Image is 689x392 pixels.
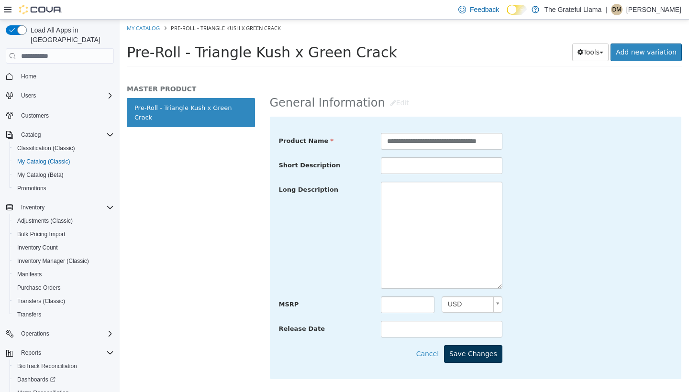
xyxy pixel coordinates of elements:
button: My Catalog (Beta) [10,168,118,182]
button: Reports [2,346,118,359]
span: Reports [21,349,41,357]
a: Customers [17,110,53,121]
button: Catalog [2,128,118,142]
a: My Catalog (Beta) [13,169,67,181]
span: Pre-Roll - Triangle Kush x Green Crack [7,24,278,41]
span: My Catalog (Beta) [17,171,64,179]
button: Home [2,69,118,83]
span: BioTrack Reconciliation [13,360,114,372]
a: Transfers [13,309,45,320]
span: MSRP [159,281,179,288]
a: My Catalog (Classic) [13,156,74,167]
button: Inventory Manager (Classic) [10,254,118,268]
span: Classification (Classic) [13,142,114,154]
a: Home [17,71,40,82]
span: Inventory Manager (Classic) [13,255,114,267]
span: Short Description [159,142,221,149]
span: Inventory Count [13,242,114,253]
span: Customers [17,109,114,121]
span: My Catalog (Beta) [13,169,114,181]
span: Dashboards [13,374,114,385]
button: Save Changes [324,326,383,343]
span: Inventory Count [17,244,58,251]
span: Bulk Pricing Import [13,229,114,240]
span: Promotions [17,185,46,192]
p: | [605,4,607,15]
span: Adjustments (Classic) [17,217,73,225]
span: Load All Apps in [GEOGRAPHIC_DATA] [27,25,114,44]
span: Adjustments (Classic) [13,215,114,227]
button: Operations [2,327,118,340]
button: Reports [17,347,45,359]
button: Users [17,90,40,101]
span: Customers [21,112,49,120]
span: Reports [17,347,114,359]
button: My Catalog (Classic) [10,155,118,168]
button: Purchase Orders [10,281,118,294]
a: Dashboards [13,374,59,385]
button: Adjustments (Classic) [10,214,118,228]
a: USD [322,277,383,293]
button: Users [2,89,118,102]
span: Product Name [159,118,214,125]
a: Dashboards [10,373,118,386]
span: Home [21,73,36,80]
button: Inventory [17,202,48,213]
button: Customers [2,108,118,122]
button: Bulk Pricing Import [10,228,118,241]
button: Inventory Count [10,241,118,254]
button: Inventory [2,201,118,214]
a: Manifests [13,269,45,280]
span: Dashboards [17,376,56,383]
a: Adjustments (Classic) [13,215,77,227]
p: [PERSON_NAME] [626,4,681,15]
button: Transfers [10,308,118,321]
span: Transfers (Classic) [17,297,65,305]
span: Users [21,92,36,99]
button: Transfers (Classic) [10,294,118,308]
a: Add new variation [491,24,562,42]
span: BioTrack Reconciliation [17,362,77,370]
a: Bulk Pricing Import [13,229,69,240]
span: Inventory Manager (Classic) [17,257,89,265]
a: Pre-Roll - Triangle Kush x Green Crack [7,78,135,108]
span: Catalog [17,129,114,141]
span: Transfers [13,309,114,320]
input: Dark Mode [507,5,527,15]
span: USD [322,277,370,293]
span: Feedback [470,5,499,14]
span: DM [612,4,622,15]
h5: MASTER PRODUCT [7,65,135,74]
span: Pre-Roll - Triangle Kush x Green Crack [51,5,161,12]
span: Inventory [17,202,114,213]
span: My Catalog (Classic) [13,156,114,167]
span: Users [17,90,114,101]
a: Transfers (Classic) [13,295,69,307]
span: Long Description [159,166,219,174]
div: Deziray Morales [611,4,622,15]
button: Edit [266,75,295,92]
span: Purchase Orders [13,282,114,294]
a: Inventory Manager (Classic) [13,255,93,267]
span: Transfers (Classic) [13,295,114,307]
button: Promotions [10,182,118,195]
button: Classification (Classic) [10,142,118,155]
img: Cova [19,5,62,14]
button: Operations [17,328,53,339]
span: Home [17,70,114,82]
span: My Catalog (Classic) [17,158,70,165]
button: BioTrack Reconciliation [10,359,118,373]
span: Release Date [159,305,206,313]
button: Tools [453,24,489,42]
a: My Catalog [7,5,40,12]
button: Catalog [17,129,44,141]
button: Manifests [10,268,118,281]
a: Classification (Classic) [13,142,79,154]
span: Manifests [17,271,42,278]
button: Cancel [296,326,324,343]
span: Classification (Classic) [17,144,75,152]
span: Promotions [13,183,114,194]
span: Inventory [21,204,44,211]
a: Promotions [13,183,50,194]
